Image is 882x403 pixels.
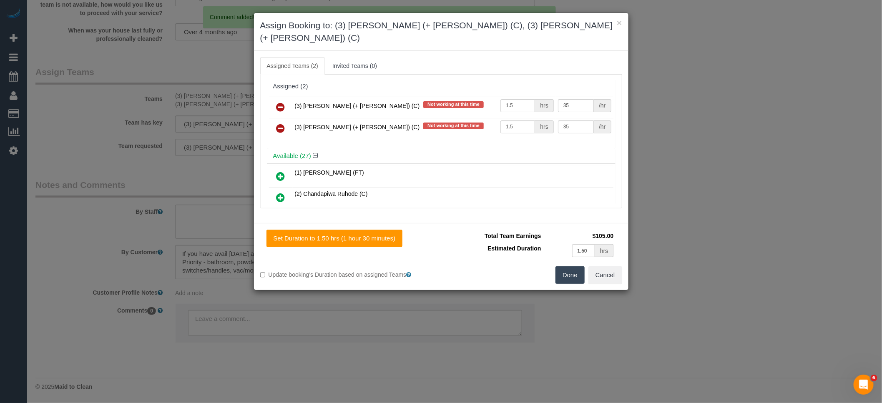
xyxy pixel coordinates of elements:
[595,244,613,257] div: hrs
[854,375,874,395] iframe: Intercom live chat
[260,19,622,44] h3: Assign Booking to: (3) [PERSON_NAME] (+ [PERSON_NAME]) (C), (3) [PERSON_NAME] (+ [PERSON_NAME]) (C)
[535,99,553,112] div: hrs
[594,120,611,133] div: /hr
[423,123,484,129] span: Not working at this time
[487,245,541,252] span: Estimated Duration
[260,57,325,75] a: Assigned Teams (2)
[594,99,611,112] div: /hr
[273,83,609,90] div: Assigned (2)
[295,190,368,197] span: (2) Chandapiwa Ruhode (C)
[260,270,435,279] label: Update booking's Duration based on assigned Teams
[295,124,420,130] span: (3) [PERSON_NAME] (+ [PERSON_NAME]) (C)
[273,153,609,160] h4: Available (27)
[617,18,622,27] button: ×
[555,266,585,284] button: Done
[260,272,266,278] input: Update booking's Duration based on assigned Teams
[535,120,553,133] div: hrs
[588,266,622,284] button: Cancel
[543,230,616,242] td: $105.00
[266,230,403,247] button: Set Duration to 1.50 hrs (1 hour 30 minutes)
[326,57,384,75] a: Invited Teams (0)
[871,375,877,381] span: 6
[423,101,484,108] span: Not working at this time
[447,230,543,242] td: Total Team Earnings
[295,169,364,176] span: (1) [PERSON_NAME] (FT)
[295,103,420,109] span: (3) [PERSON_NAME] (+ [PERSON_NAME]) (C)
